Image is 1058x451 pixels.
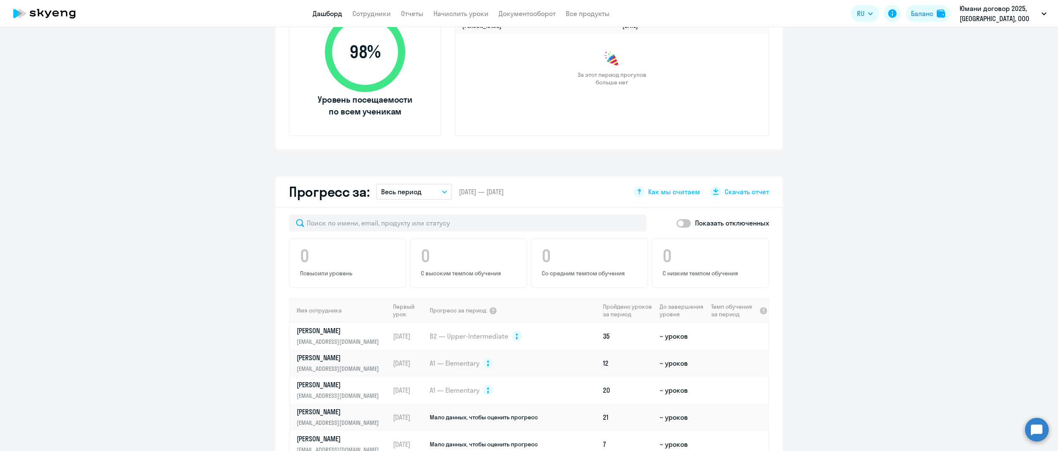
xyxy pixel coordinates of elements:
[576,71,647,86] span: За этот период прогулов больше нет
[600,350,656,377] td: 12
[297,353,384,362] p: [PERSON_NAME]
[430,440,538,448] span: Мало данных, чтобы оценить прогресс
[352,9,391,18] a: Сотрудники
[316,42,414,62] span: 98 %
[289,183,369,200] h2: Прогресс за:
[390,298,429,323] th: Первый урок
[289,215,646,231] input: Поиск по имени, email, продукту или статусу
[297,407,389,427] a: [PERSON_NAME][EMAIL_ADDRESS][DOMAIN_NAME]
[600,323,656,350] td: 35
[656,377,707,404] td: ~ уроков
[434,9,488,18] a: Начислить уроки
[656,350,707,377] td: ~ уроков
[316,94,414,117] span: Уровень посещаемости по всем ученикам
[600,298,656,323] th: Пройдено уроков за период
[851,5,879,22] button: RU
[376,184,452,200] button: Весь период
[656,323,707,350] td: ~ уроков
[603,51,620,68] img: congrats
[459,187,504,196] span: [DATE] — [DATE]
[906,5,950,22] button: Балансbalance
[297,391,384,400] p: [EMAIL_ADDRESS][DOMAIN_NAME]
[566,9,610,18] a: Все продукты
[390,350,429,377] td: [DATE]
[656,298,707,323] th: До завершения уровня
[499,9,556,18] a: Документооборот
[711,303,757,318] span: Темп обучения за период
[313,9,342,18] a: Дашборд
[297,434,384,443] p: [PERSON_NAME]
[297,364,384,373] p: [EMAIL_ADDRESS][DOMAIN_NAME]
[297,326,389,346] a: [PERSON_NAME][EMAIL_ADDRESS][DOMAIN_NAME]
[390,323,429,350] td: [DATE]
[600,377,656,404] td: 20
[297,326,384,335] p: [PERSON_NAME]
[430,386,480,395] span: A1 — Elementary
[290,298,390,323] th: Имя сотрудника
[297,407,384,416] p: [PERSON_NAME]
[390,404,429,431] td: [DATE]
[430,413,538,421] span: Мало данных, чтобы оценить прогресс
[401,9,423,18] a: Отчеты
[390,377,429,404] td: [DATE]
[297,353,389,373] a: [PERSON_NAME][EMAIL_ADDRESS][DOMAIN_NAME]
[648,187,700,196] span: Как мы считаем
[297,418,384,427] p: [EMAIL_ADDRESS][DOMAIN_NAME]
[725,187,769,196] span: Скачать отчет
[381,187,422,197] p: Весь период
[430,359,480,368] span: A1 — Elementary
[297,380,384,389] p: [PERSON_NAME]
[430,307,486,314] span: Прогресс за период
[857,8,864,19] span: RU
[937,9,945,18] img: balance
[955,3,1051,24] button: Юмани договор 2025, [GEOGRAPHIC_DATA], ООО НКО
[297,380,389,400] a: [PERSON_NAME][EMAIL_ADDRESS][DOMAIN_NAME]
[656,404,707,431] td: ~ уроков
[911,8,933,19] div: Баланс
[600,404,656,431] td: 21
[297,337,384,346] p: [EMAIL_ADDRESS][DOMAIN_NAME]
[430,331,508,341] span: B2 — Upper-Intermediate
[960,3,1038,24] p: Юмани договор 2025, [GEOGRAPHIC_DATA], ООО НКО
[695,218,769,228] p: Показать отключенных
